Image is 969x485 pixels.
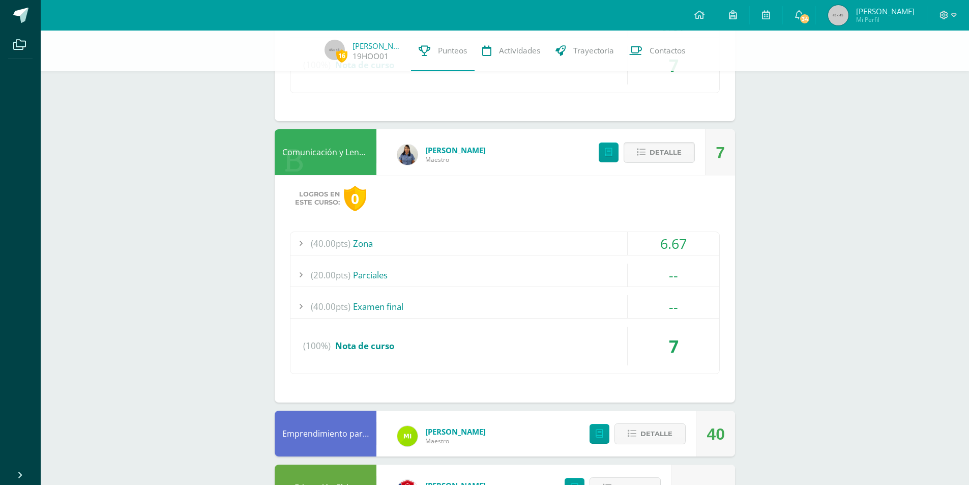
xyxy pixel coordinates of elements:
div: Parciales [290,264,719,287]
span: 16 [336,49,347,62]
div: 40 [707,411,725,457]
span: Maestro [425,155,486,164]
span: (20.00pts) [311,264,350,287]
div: Zona [290,232,719,255]
img: 45x45 [325,40,345,60]
img: 8f4af3fe6ec010f2c87a2f17fab5bf8c.png [397,426,418,446]
span: Trayectoria [573,45,614,56]
span: Logros en este curso: [295,190,340,207]
span: (100%) [303,327,331,365]
div: Examen final [290,295,719,318]
a: Actividades [475,31,548,71]
span: Actividades [499,45,540,56]
span: Contactos [650,45,685,56]
span: [PERSON_NAME] [425,426,486,437]
div: Emprendimiento para la Productividad [275,411,376,457]
a: Punteos [411,31,475,71]
span: [PERSON_NAME] [856,6,915,16]
a: Contactos [622,31,693,71]
div: -- [628,295,719,318]
span: Detalle [640,424,672,443]
a: 19HOO01 [353,51,389,62]
span: Nota de curso [335,340,394,352]
button: Detalle [624,142,695,163]
div: 0 [344,186,366,212]
div: -- [628,264,719,287]
span: [PERSON_NAME] [425,145,486,155]
img: 1babb8b88831617249dcb93081d0b417.png [397,145,418,165]
img: 45x45 [828,5,848,25]
span: 34 [799,13,810,24]
button: Detalle [614,423,686,444]
a: [PERSON_NAME] [353,41,403,51]
div: 6.67 [628,232,719,255]
span: Detalle [650,143,682,162]
span: Maestro [425,437,486,445]
span: (40.00pts) [311,232,350,255]
span: Mi Perfil [856,15,915,24]
span: (40.00pts) [311,295,350,318]
span: Punteos [438,45,467,56]
div: Comunicación y Lenguaje [275,129,376,175]
a: Trayectoria [548,31,622,71]
div: 7 [628,327,719,365]
div: 7 [716,130,725,176]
